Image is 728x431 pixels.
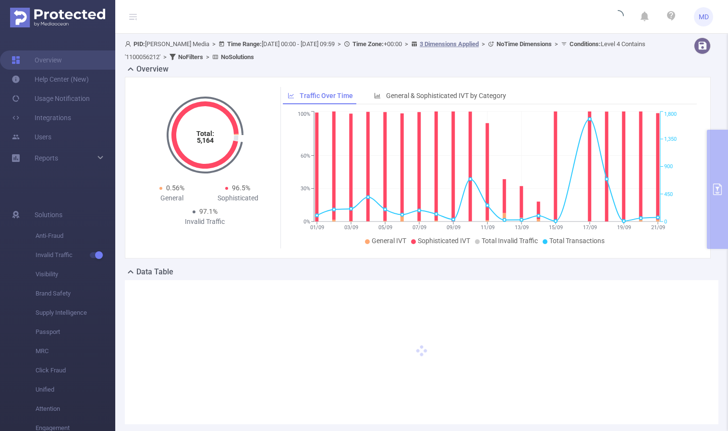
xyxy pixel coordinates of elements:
[36,361,115,380] span: Click Fraud
[303,219,310,225] tspan: 0%
[12,127,51,147] a: Users
[36,265,115,284] span: Visibility
[300,92,353,99] span: Traffic Over Time
[479,40,488,48] span: >
[36,303,115,322] span: Supply Intelligence
[386,92,506,99] span: General & Sophisticated IVT by Category
[139,193,205,203] div: General
[552,40,561,48] span: >
[125,41,133,47] i: icon: user
[35,148,58,168] a: Reports
[12,89,90,108] a: Usage Notification
[36,380,115,399] span: Unified
[36,399,115,419] span: Attention
[617,224,631,231] tspan: 19/09
[352,40,384,48] b: Time Zone:
[12,50,62,70] a: Overview
[36,226,115,246] span: Anti-Fraud
[664,136,677,142] tspan: 1,350
[232,184,250,192] span: 96.5%
[205,193,271,203] div: Sophisticated
[664,219,667,225] tspan: 0
[36,246,115,265] span: Invalid Traffic
[125,40,645,61] span: [PERSON_NAME] Media [DATE] 00:00 - [DATE] 09:59 +00:00
[203,53,212,61] span: >
[664,191,673,197] tspan: 450
[402,40,411,48] span: >
[221,53,254,61] b: No Solutions
[301,185,310,192] tspan: 30%
[136,63,169,75] h2: Overview
[35,154,58,162] span: Reports
[209,40,218,48] span: >
[335,40,344,48] span: >
[344,224,358,231] tspan: 03/09
[497,40,552,48] b: No Time Dimensions
[378,224,392,231] tspan: 05/09
[514,224,528,231] tspan: 13/09
[446,224,460,231] tspan: 09/09
[651,224,665,231] tspan: 21/09
[133,40,145,48] b: PID:
[374,92,381,99] i: icon: bar-chart
[10,8,105,27] img: Protected Media
[699,7,709,26] span: MD
[12,70,89,89] a: Help Center (New)
[570,40,601,48] b: Conditions :
[298,111,310,118] tspan: 100%
[549,237,605,245] span: Total Transactions
[36,284,115,303] span: Brand Safety
[582,224,596,231] tspan: 17/09
[612,10,624,24] i: icon: loading
[548,224,562,231] tspan: 15/09
[420,40,479,48] u: 3 Dimensions Applied
[482,237,538,245] span: Total Invalid Traffic
[160,53,170,61] span: >
[196,136,213,144] tspan: 5,164
[172,217,238,227] div: Invalid Traffic
[301,153,310,159] tspan: 60%
[36,322,115,342] span: Passport
[227,40,262,48] b: Time Range:
[36,342,115,361] span: MRC
[196,130,214,137] tspan: Total:
[288,92,294,99] i: icon: line-chart
[418,237,470,245] span: Sophisticated IVT
[136,266,173,278] h2: Data Table
[664,111,677,118] tspan: 1,800
[310,224,324,231] tspan: 01/09
[480,224,494,231] tspan: 11/09
[178,53,203,61] b: No Filters
[664,164,673,170] tspan: 900
[35,205,62,224] span: Solutions
[412,224,426,231] tspan: 07/09
[12,108,71,127] a: Integrations
[166,184,184,192] span: 0.56%
[372,237,406,245] span: General IVT
[199,208,218,215] span: 97.1%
